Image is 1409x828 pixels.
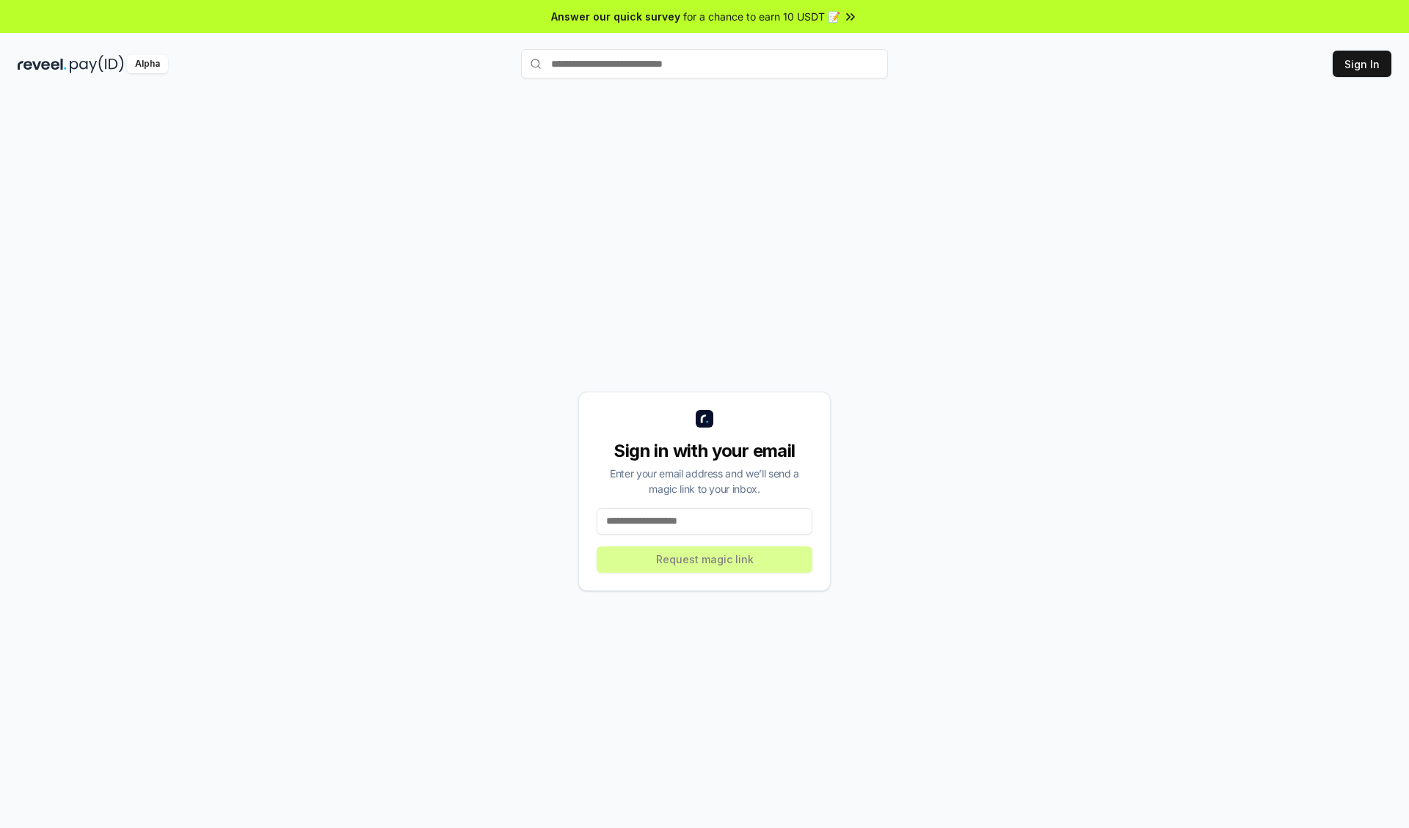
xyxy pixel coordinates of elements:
img: reveel_dark [18,55,67,73]
div: Sign in with your email [597,439,812,463]
div: Alpha [127,55,168,73]
button: Sign In [1333,51,1391,77]
div: Enter your email address and we’ll send a magic link to your inbox. [597,466,812,497]
img: pay_id [70,55,124,73]
span: for a chance to earn 10 USDT 📝 [683,9,840,24]
span: Answer our quick survey [551,9,680,24]
img: logo_small [696,410,713,428]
